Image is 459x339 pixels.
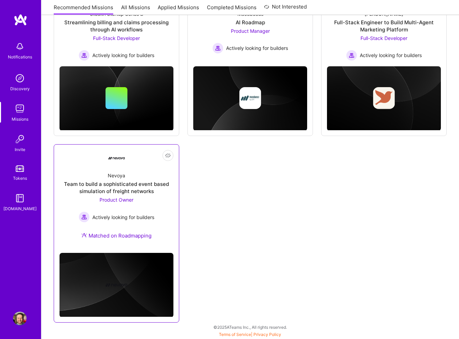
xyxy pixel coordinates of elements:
[108,157,125,160] img: Company Logo
[231,28,270,34] span: Product Manager
[10,85,30,92] div: Discovery
[8,53,32,60] div: Notifications
[236,19,265,26] div: AI Roadmap
[106,274,128,296] img: Company logo
[81,232,152,239] div: Matched on Roadmapping
[60,19,173,33] div: Streamlining billing and claims processing through AI workflows
[93,35,140,41] span: Full-Stack Developer
[79,50,90,61] img: Actively looking for builders
[12,116,28,123] div: Missions
[193,66,307,131] img: cover
[165,153,171,158] i: icon EyeClosed
[15,146,25,153] div: Invite
[239,87,261,109] img: Company logo
[81,232,87,238] img: Ateam Purple Icon
[108,172,125,179] div: Nevoya
[92,52,154,59] span: Actively looking for builders
[92,214,154,221] span: Actively looking for builders
[60,180,173,195] div: Team to build a sophisticated event based simulation of freight networks
[14,14,27,26] img: logo
[219,332,251,337] a: Terms of Service
[327,66,441,131] img: cover
[41,318,459,336] div: © 2025 ATeams Inc., All rights reserved.
[13,132,27,146] img: Invite
[79,212,90,222] img: Actively looking for builders
[264,3,307,15] a: Not Interested
[219,332,281,337] span: |
[327,19,441,33] div: Full-Stack Engineer to Build Multi-Agent Marketing Platform
[13,71,27,85] img: discovery
[60,253,173,317] img: cover
[158,4,199,15] a: Applied Missions
[346,50,357,61] img: Actively looking for builders
[100,197,133,203] span: Product Owner
[3,205,37,212] div: [DOMAIN_NAME]
[60,66,173,131] img: cover
[212,43,223,54] img: Actively looking for builders
[13,312,27,325] img: User Avatar
[226,44,288,52] span: Actively looking for builders
[373,87,395,109] img: Company logo
[13,40,27,53] img: bell
[360,35,407,41] span: Full-Stack Developer
[121,4,150,15] a: All Missions
[207,4,257,15] a: Completed Missions
[360,52,422,59] span: Actively looking for builders
[54,4,113,15] a: Recommended Missions
[16,165,24,172] img: tokens
[13,102,27,116] img: teamwork
[253,332,281,337] a: Privacy Policy
[13,191,27,205] img: guide book
[13,175,27,182] div: Tokens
